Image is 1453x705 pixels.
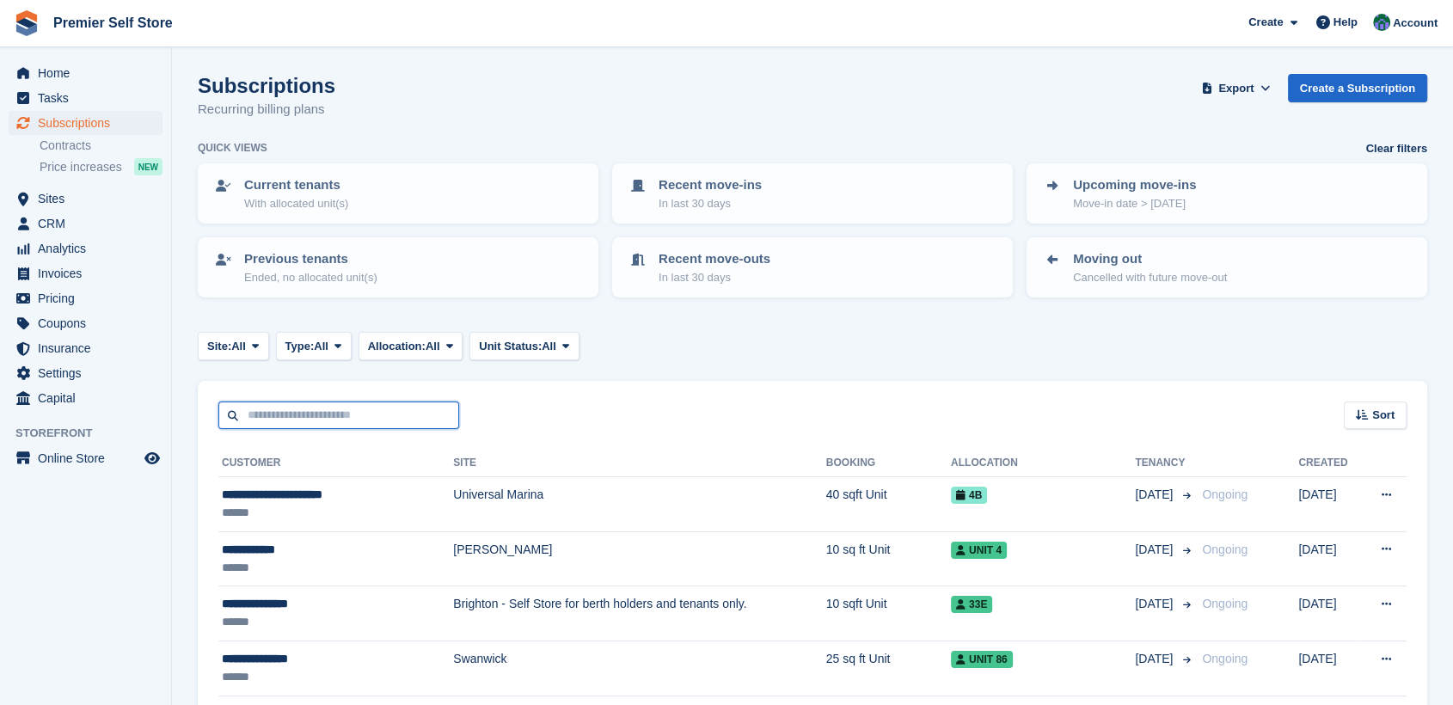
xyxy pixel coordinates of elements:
[9,211,162,236] a: menu
[1218,80,1254,97] span: Export
[199,165,597,222] a: Current tenants With allocated unit(s)
[244,175,348,195] p: Current tenants
[198,140,267,156] h6: Quick views
[453,450,825,477] th: Site
[479,338,542,355] span: Unit Status:
[951,450,1135,477] th: Allocation
[15,425,171,442] span: Storefront
[40,159,122,175] span: Price increases
[276,332,352,360] button: Type: All
[38,236,141,261] span: Analytics
[244,269,377,286] p: Ended, no allocated unit(s)
[9,446,162,470] a: menu
[1298,641,1361,696] td: [DATE]
[1333,14,1358,31] span: Help
[9,61,162,85] a: menu
[40,157,162,176] a: Price increases NEW
[1135,650,1176,668] span: [DATE]
[1202,597,1248,610] span: Ongoing
[469,332,579,360] button: Unit Status: All
[951,487,987,504] span: 4b
[1202,543,1248,556] span: Ongoing
[542,338,556,355] span: All
[1373,14,1390,31] img: Jo Granger
[1028,165,1425,222] a: Upcoming move-ins Move-in date > [DATE]
[1298,477,1361,532] td: [DATE]
[38,446,141,470] span: Online Store
[38,386,141,410] span: Capital
[46,9,180,37] a: Premier Self Store
[1073,249,1227,269] p: Moving out
[1073,269,1227,286] p: Cancelled with future move-out
[38,111,141,135] span: Subscriptions
[14,10,40,36] img: stora-icon-8386f47178a22dfd0bd8f6a31ec36ba5ce8667c1dd55bd0f319d3a0aa187defe.svg
[359,332,463,360] button: Allocation: All
[9,236,162,261] a: menu
[1298,450,1361,477] th: Created
[826,531,951,586] td: 10 sq ft Unit
[453,531,825,586] td: [PERSON_NAME]
[659,175,762,195] p: Recent move-ins
[9,187,162,211] a: menu
[614,165,1011,222] a: Recent move-ins In last 30 days
[9,336,162,360] a: menu
[207,338,231,355] span: Site:
[40,138,162,154] a: Contracts
[951,651,1013,668] span: Unit 86
[453,641,825,696] td: Swanwick
[1288,74,1427,102] a: Create a Subscription
[285,338,315,355] span: Type:
[142,448,162,469] a: Preview store
[231,338,246,355] span: All
[1073,175,1196,195] p: Upcoming move-ins
[9,361,162,385] a: menu
[659,195,762,212] p: In last 30 days
[38,261,141,285] span: Invoices
[826,450,951,477] th: Booking
[1298,586,1361,641] td: [DATE]
[38,211,141,236] span: CRM
[244,195,348,212] p: With allocated unit(s)
[38,361,141,385] span: Settings
[38,286,141,310] span: Pricing
[1365,140,1427,157] a: Clear filters
[38,86,141,110] span: Tasks
[1028,239,1425,296] a: Moving out Cancelled with future move-out
[9,386,162,410] a: menu
[951,542,1007,559] span: Unit 4
[614,239,1011,296] a: Recent move-outs In last 30 days
[9,286,162,310] a: menu
[951,596,992,613] span: 33E
[9,261,162,285] a: menu
[453,586,825,641] td: Brighton - Self Store for berth holders and tenants only.
[368,338,426,355] span: Allocation:
[1073,195,1196,212] p: Move-in date > [DATE]
[1202,652,1248,665] span: Ongoing
[198,332,269,360] button: Site: All
[426,338,440,355] span: All
[134,158,162,175] div: NEW
[9,311,162,335] a: menu
[1248,14,1283,31] span: Create
[659,249,770,269] p: Recent move-outs
[38,311,141,335] span: Coupons
[659,269,770,286] p: In last 30 days
[38,187,141,211] span: Sites
[826,586,951,641] td: 10 sqft Unit
[9,111,162,135] a: menu
[198,100,335,120] p: Recurring billing plans
[218,450,453,477] th: Customer
[1135,595,1176,613] span: [DATE]
[1202,487,1248,501] span: Ongoing
[244,249,377,269] p: Previous tenants
[38,61,141,85] span: Home
[199,239,597,296] a: Previous tenants Ended, no allocated unit(s)
[1298,531,1361,586] td: [DATE]
[826,641,951,696] td: 25 sq ft Unit
[826,477,951,532] td: 40 sqft Unit
[453,477,825,532] td: Universal Marina
[1135,486,1176,504] span: [DATE]
[198,74,335,97] h1: Subscriptions
[1135,450,1195,477] th: Tenancy
[1393,15,1438,32] span: Account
